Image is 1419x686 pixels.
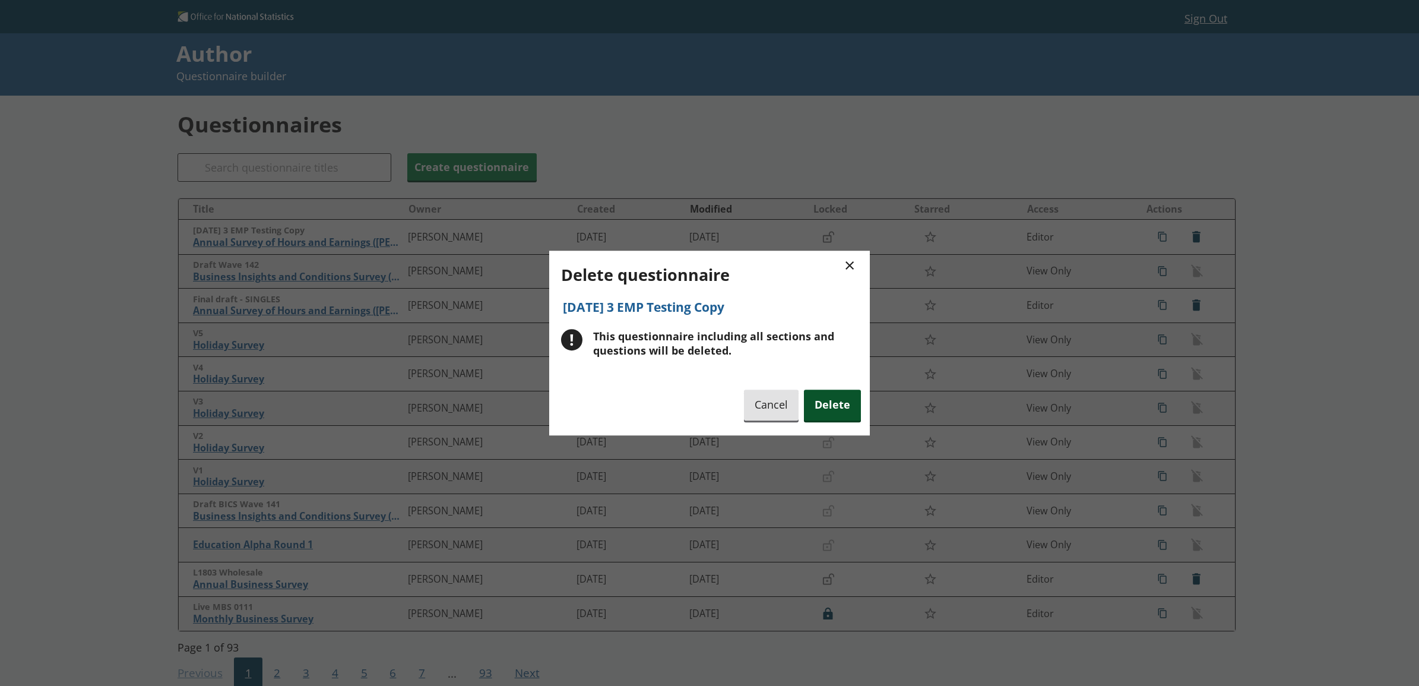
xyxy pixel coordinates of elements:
[744,390,799,421] button: Cancel
[593,330,861,358] div: This questionnaire including all sections and questions will be deleted.
[563,298,861,315] h3: [DATE] 3 EMP Testing Copy
[804,390,861,421] button: Delete
[561,330,582,351] div: !
[561,264,861,286] h2: Delete questionnaire
[839,252,861,279] button: ×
